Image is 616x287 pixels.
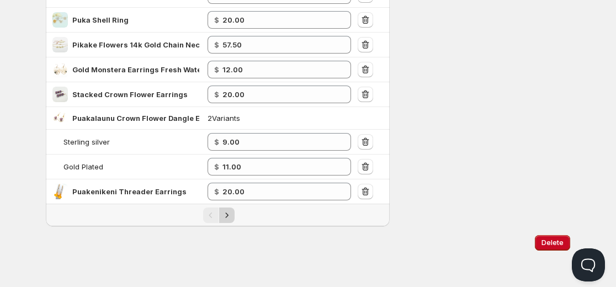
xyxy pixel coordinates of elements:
[72,186,187,197] div: Puakenikeni Threader Earrings
[222,11,334,29] input: 40.00
[572,248,605,281] iframe: Help Scout Beacon - Open
[222,133,334,151] input: 18.00
[204,107,354,130] td: 2 Variants
[541,238,564,247] span: Delete
[214,162,219,171] strong: $
[214,137,219,146] strong: $
[222,61,334,78] input: 24.00
[222,86,334,103] input: 40.00
[72,187,187,196] span: Puakenikeni Threader Earrings
[222,158,334,176] input: 22.00
[72,40,232,49] span: Pikake Flowers 14k Gold Chain Necklace 16’
[219,208,235,223] button: Next
[63,162,103,171] span: Gold Plated
[72,15,129,24] span: Puka Shell Ring
[63,136,110,147] div: Sterling silver
[214,90,219,99] strong: $
[72,39,199,50] div: Pikake Flowers 14k Gold Chain Necklace 16’
[72,113,199,124] div: Puakalaunu Crown Flower Dangle Earrings Clay Pua
[72,90,188,99] span: Stacked Crown Flower Earrings
[72,64,199,75] div: Gold Monstera Earrings Fresh Water Pearls
[72,114,289,123] span: Puakalaunu Crown Flower Dangle Earrings [PERSON_NAME]
[222,36,334,54] input: 115.00
[72,14,129,25] div: Puka Shell Ring
[46,204,390,226] nav: Pagination
[214,15,219,24] strong: $
[214,187,219,196] strong: $
[63,137,110,146] span: Sterling silver
[214,65,219,74] strong: $
[222,183,334,200] input: 40.00
[535,235,570,251] button: Delete
[214,40,219,49] strong: $
[72,65,230,74] span: Gold Monstera Earrings Fresh Water Pearls
[63,161,103,172] div: Gold Plated
[72,89,188,100] div: Stacked Crown Flower Earrings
